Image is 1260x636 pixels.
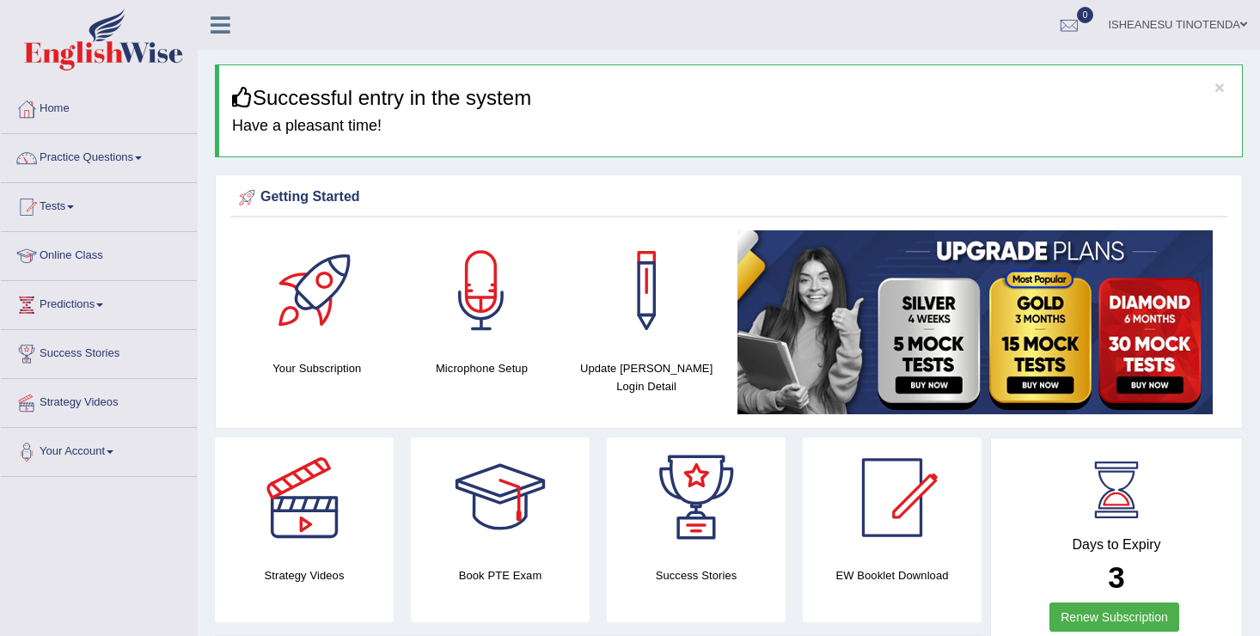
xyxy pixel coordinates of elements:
h4: Strategy Videos [215,566,394,584]
h4: Microphone Setup [408,359,556,377]
a: Success Stories [1,330,197,373]
a: Tests [1,183,197,226]
h3: Successful entry in the system [232,87,1229,109]
h4: Have a pleasant time! [232,118,1229,135]
a: Strategy Videos [1,379,197,422]
a: Your Account [1,428,197,471]
span: 0 [1077,7,1094,23]
a: Home [1,85,197,128]
b: 3 [1108,560,1124,594]
button: × [1214,78,1225,96]
a: Renew Subscription [1049,602,1179,632]
a: Online Class [1,232,197,275]
h4: EW Booklet Download [803,566,982,584]
a: Predictions [1,281,197,324]
h4: Success Stories [607,566,786,584]
div: Getting Started [235,185,1223,211]
h4: Your Subscription [243,359,391,377]
h4: Book PTE Exam [411,566,590,584]
a: Practice Questions [1,134,197,177]
h4: Update [PERSON_NAME] Login Detail [572,359,720,395]
h4: Days to Expiry [1010,537,1223,553]
img: small5.jpg [737,230,1213,414]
